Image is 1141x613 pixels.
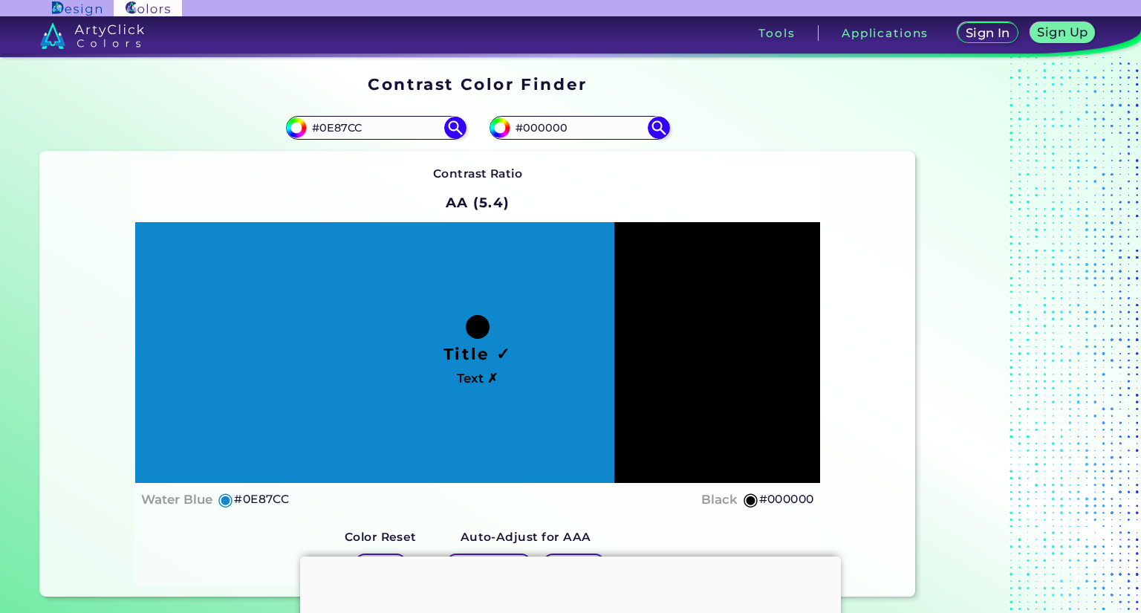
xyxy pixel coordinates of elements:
img: logo_artyclick_colors_white.svg [40,22,145,49]
h5: ◉ [743,490,759,508]
h3: Applications [842,27,929,39]
h5: Sign Up [1040,27,1086,38]
h5: #0E87CC [234,490,289,509]
a: Sign Up [1033,24,1092,42]
h1: Contrast Color Finder [368,73,587,95]
h1: Title ✓ [443,343,512,365]
strong: Contrast Ratio [433,166,523,181]
h4: Water Blue [141,489,212,510]
input: type color 1.. [307,118,445,138]
h4: Black [701,489,738,510]
img: icon search [444,117,467,139]
img: icon search [648,117,670,139]
h5: Sign In [967,27,1008,39]
input: type color 2.. [510,118,648,138]
h2: AA (5.4) [439,187,517,219]
strong: Auto-Adjust for AAA [461,530,591,544]
h5: #000000 [759,490,814,509]
iframe: Advertisement [921,69,1107,603]
h4: Text ✗ [457,368,498,389]
h3: Tools [758,27,795,39]
h5: ◉ [218,490,234,508]
strong: Color Reset [345,530,417,544]
img: ArtyClick Design logo [52,1,102,16]
a: Sign In [960,24,1015,42]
